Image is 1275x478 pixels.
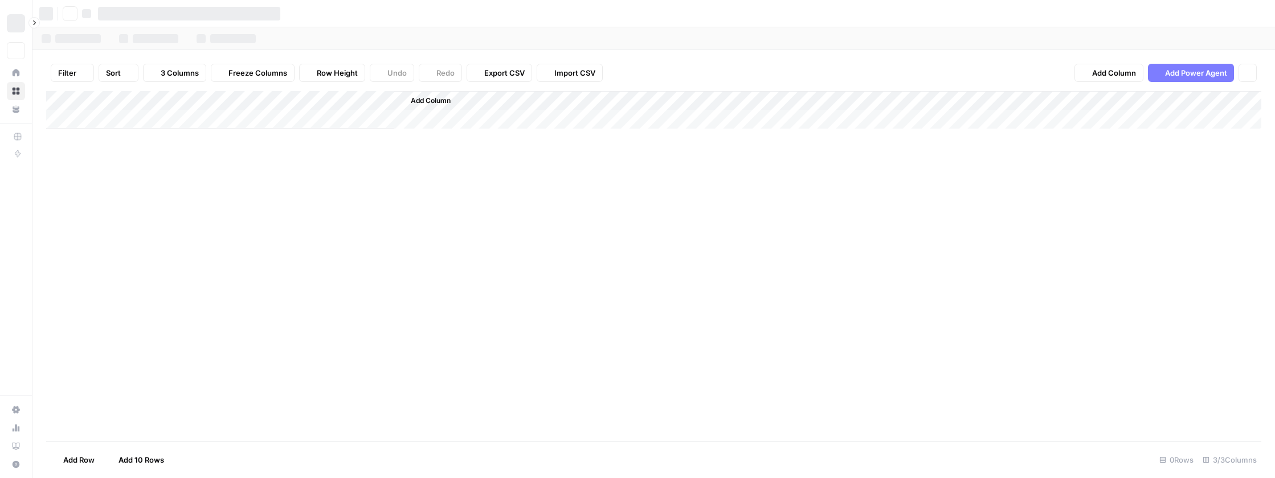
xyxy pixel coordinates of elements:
[63,454,95,465] span: Add Row
[1148,64,1234,82] button: Add Power Agent
[7,455,25,473] button: Help + Support
[211,64,295,82] button: Freeze Columns
[537,64,603,82] button: Import CSV
[7,82,25,100] a: Browse
[118,454,164,465] span: Add 10 Rows
[99,64,138,82] button: Sort
[51,64,94,82] button: Filter
[317,67,358,79] span: Row Height
[143,64,206,82] button: 3 Columns
[46,451,101,469] button: Add Row
[419,64,462,82] button: Redo
[7,64,25,82] a: Home
[106,67,121,79] span: Sort
[396,93,455,108] button: Add Column
[1198,451,1261,469] div: 3/3 Columns
[161,67,199,79] span: 3 Columns
[436,67,455,79] span: Redo
[101,451,171,469] button: Add 10 Rows
[1155,451,1198,469] div: 0 Rows
[1092,67,1136,79] span: Add Column
[387,67,407,79] span: Undo
[7,419,25,437] a: Usage
[1074,64,1143,82] button: Add Column
[467,64,532,82] button: Export CSV
[228,67,287,79] span: Freeze Columns
[58,67,76,79] span: Filter
[7,100,25,118] a: Your Data
[411,96,451,106] span: Add Column
[554,67,595,79] span: Import CSV
[7,437,25,455] a: Learning Hub
[299,64,365,82] button: Row Height
[484,67,525,79] span: Export CSV
[370,64,414,82] button: Undo
[7,401,25,419] a: Settings
[1165,67,1227,79] span: Add Power Agent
